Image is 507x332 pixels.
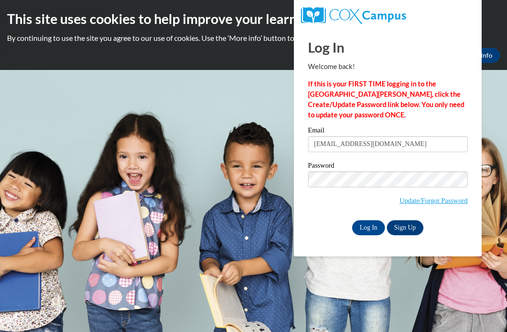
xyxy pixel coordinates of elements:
label: Password [308,162,468,171]
a: Sign Up [387,220,423,235]
p: Welcome back! [308,62,468,72]
a: Update/Forgot Password [399,197,468,204]
img: COX Campus [301,7,406,24]
strong: If this is your FIRST TIME logging in to the [GEOGRAPHIC_DATA][PERSON_NAME], click the Create/Upd... [308,80,464,119]
h2: This site uses cookies to help improve your learning experience. [7,9,500,28]
p: By continuing to use the site you agree to our use of cookies. Use the ‘More info’ button to read... [7,33,500,43]
h1: Log In [308,38,468,57]
input: Log In [352,220,385,235]
label: Email [308,127,468,136]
